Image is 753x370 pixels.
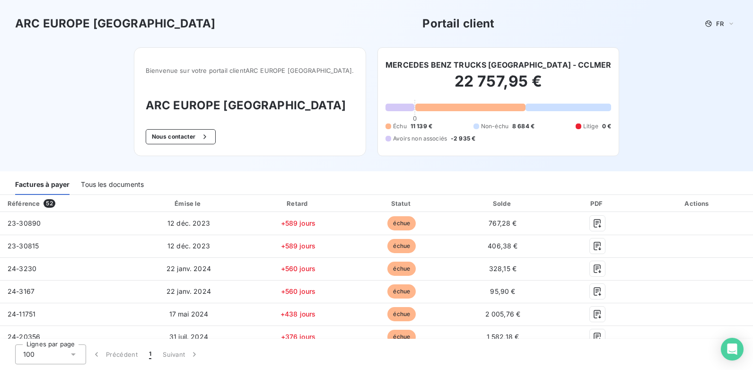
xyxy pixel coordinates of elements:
[166,264,211,273] span: 22 janv. 2024
[169,310,209,318] span: 17 mai 2024
[15,15,215,32] h3: ARC EUROPE [GEOGRAPHIC_DATA]
[149,350,151,359] span: 1
[8,333,40,341] span: 24-20356
[157,344,205,364] button: Suivant
[721,338,744,361] div: Open Intercom Messenger
[411,122,432,131] span: 11 139 €
[8,264,36,273] span: 24-3230
[451,134,475,143] span: -2 935 €
[387,307,416,321] span: échue
[169,333,208,341] span: 31 juil. 2024
[716,20,724,27] span: FR
[387,262,416,276] span: échue
[413,115,417,122] span: 0
[15,175,70,195] div: Factures à payer
[393,134,447,143] span: Avoirs non associés
[387,216,416,230] span: échue
[512,122,534,131] span: 8 684 €
[487,333,519,341] span: 1 582,18 €
[490,287,515,295] span: 95,90 €
[281,264,316,273] span: +560 jours
[167,219,210,227] span: 12 déc. 2023
[281,242,316,250] span: +589 jours
[387,330,416,344] span: échue
[23,350,35,359] span: 100
[146,129,216,144] button: Nous contacter
[146,97,354,114] h3: ARC EUROPE [GEOGRAPHIC_DATA]
[352,199,451,208] div: Statut
[166,287,211,295] span: 22 janv. 2024
[281,219,316,227] span: +589 jours
[146,67,354,74] span: Bienvenue sur votre portail client ARC EUROPE [GEOGRAPHIC_DATA] .
[644,199,751,208] div: Actions
[248,199,349,208] div: Retard
[44,199,55,208] span: 52
[485,310,521,318] span: 2 005,76 €
[455,199,551,208] div: Solde
[489,219,517,227] span: 767,28 €
[167,242,210,250] span: 12 déc. 2023
[81,175,144,195] div: Tous les documents
[554,199,640,208] div: PDF
[481,122,508,131] span: Non-échu
[281,287,316,295] span: +560 jours
[280,310,316,318] span: +438 jours
[393,122,407,131] span: Échu
[8,287,35,295] span: 24-3167
[8,310,35,318] span: 24-11751
[385,59,611,70] h6: MERCEDES BENZ TRUCKS [GEOGRAPHIC_DATA] - CCLMER
[8,200,40,207] div: Référence
[8,242,39,250] span: 23-30815
[133,199,244,208] div: Émise le
[488,242,517,250] span: 406,38 €
[387,284,416,299] span: échue
[583,122,598,131] span: Litige
[489,264,517,273] span: 328,15 €
[422,15,494,32] h3: Portail client
[385,72,611,100] h2: 22 757,95 €
[143,344,157,364] button: 1
[8,219,41,227] span: 23-30890
[602,122,611,131] span: 0 €
[281,333,316,341] span: +376 jours
[387,239,416,253] span: échue
[86,344,143,364] button: Précédent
